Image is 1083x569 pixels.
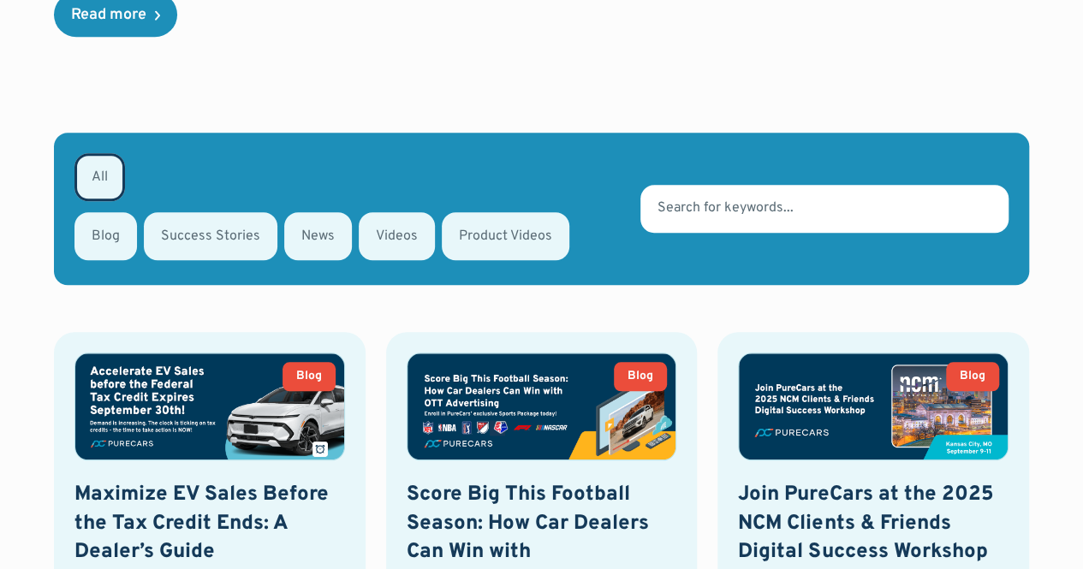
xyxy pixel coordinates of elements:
[54,133,1029,285] form: Email Form
[738,481,1009,567] h2: Join PureCars at the 2025 NCM Clients & Friends Digital Success Workshop
[74,481,345,567] h2: Maximize EV Sales Before the Tax Credit Ends: A Dealer’s Guide
[628,370,653,382] div: Blog
[640,185,1009,233] input: Search for keywords...
[296,370,322,382] div: Blog
[71,8,146,23] div: Read more
[960,370,985,382] div: Blog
